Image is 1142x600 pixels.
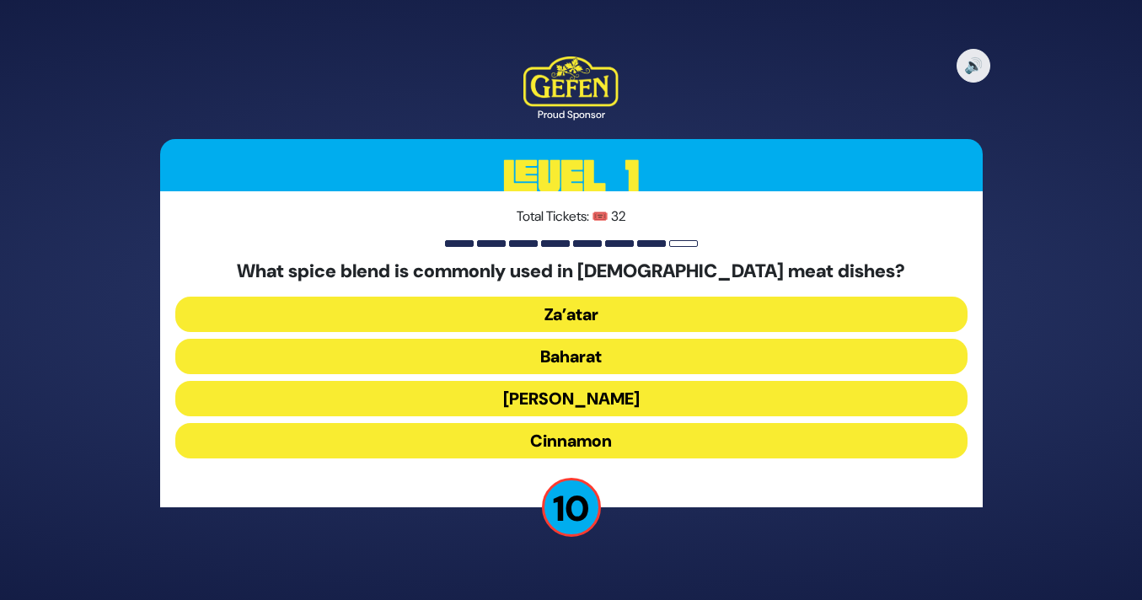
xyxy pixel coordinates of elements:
[160,139,983,215] h3: Level 1
[957,49,990,83] button: 🔊
[523,56,619,107] img: Kedem
[542,478,601,537] p: 10
[175,423,968,458] button: Cinnamon
[175,381,968,416] button: [PERSON_NAME]
[175,297,968,332] button: Za’atar
[175,339,968,374] button: Baharat
[523,107,619,122] div: Proud Sponsor
[175,260,968,282] h5: What spice blend is commonly used in [DEMOGRAPHIC_DATA] meat dishes?
[175,206,968,227] p: Total Tickets: 🎟️ 32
